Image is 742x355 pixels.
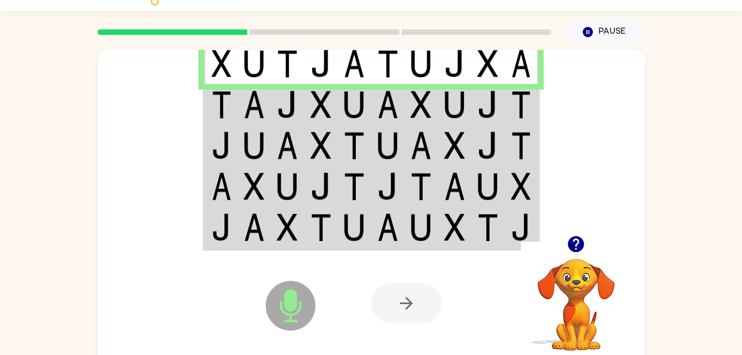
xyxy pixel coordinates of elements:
img: t [511,132,531,159]
img: a [244,213,265,241]
img: a [444,173,465,200]
img: t [277,50,298,77]
img: x [244,173,265,200]
img: u [244,50,265,77]
img: j [444,50,465,77]
img: u [344,213,365,241]
img: j [311,50,331,77]
img: j [377,173,398,200]
img: j [311,173,331,200]
img: j [212,213,231,241]
img: x [444,132,465,159]
img: x [511,173,531,200]
img: x [212,50,231,77]
img: t [511,91,531,118]
img: a [244,91,265,118]
video: Your browser must support playing .mp4 files to use Literably. Please try using another browser. [521,242,632,352]
img: j [212,132,231,159]
img: a [212,173,231,200]
img: u [411,50,431,77]
img: j [277,91,298,118]
img: a [377,91,398,118]
img: x [477,50,498,77]
img: u [411,213,431,241]
img: u [277,173,298,200]
img: u [344,91,365,118]
img: x [311,132,331,159]
img: a [511,50,531,77]
img: u [244,132,265,159]
img: a [377,213,398,241]
img: x [411,91,431,118]
img: a [344,50,365,77]
img: t [212,91,231,118]
img: a [277,132,298,159]
img: t [377,50,398,77]
img: j [511,213,531,241]
img: t [411,173,431,200]
img: t [344,132,365,159]
img: j [477,132,498,159]
img: x [311,91,331,118]
img: t [477,213,498,241]
img: t [344,173,365,200]
img: u [477,173,498,200]
img: a [411,132,431,159]
img: x [277,213,298,241]
img: x [444,213,465,241]
img: u [444,91,465,118]
button: Pause [565,19,645,45]
img: u [377,132,398,159]
img: t [311,213,331,241]
img: j [477,91,498,118]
